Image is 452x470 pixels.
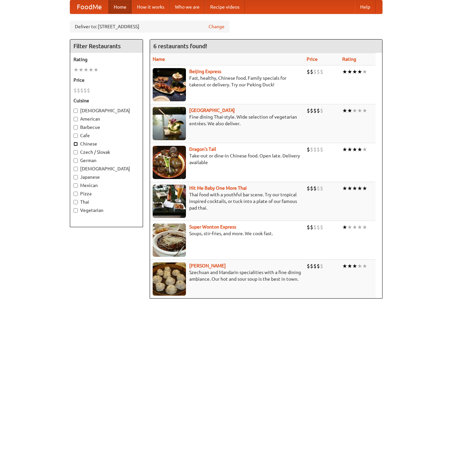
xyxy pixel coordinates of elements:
li: ★ [347,68,352,75]
li: $ [320,185,323,192]
input: [DEMOGRAPHIC_DATA] [74,167,78,171]
li: ★ [342,107,347,114]
input: Japanese [74,175,78,179]
li: ★ [83,66,88,73]
li: ★ [352,262,357,270]
b: Hit Me Baby One More Thai [189,185,247,191]
li: $ [310,224,313,231]
label: Chinese [74,141,139,147]
li: ★ [357,185,362,192]
a: [PERSON_NAME] [189,263,226,268]
label: Vegetarian [74,207,139,214]
li: $ [313,68,317,75]
li: ★ [352,185,357,192]
li: $ [307,146,310,153]
img: beijing.jpg [153,68,186,101]
li: ★ [342,68,347,75]
h5: Rating [74,56,139,63]
label: Japanese [74,174,139,180]
a: FoodMe [70,0,108,14]
label: Czech / Slovak [74,149,139,155]
li: ★ [342,262,347,270]
li: $ [307,262,310,270]
li: ★ [362,146,367,153]
h4: Filter Restaurants [70,40,143,53]
li: $ [317,68,320,75]
label: German [74,157,139,164]
label: Mexican [74,182,139,189]
label: Cafe [74,132,139,139]
li: ★ [342,185,347,192]
li: ★ [74,66,78,73]
a: Dragon's Tail [189,146,216,152]
li: ★ [347,107,352,114]
li: $ [320,146,323,153]
input: Mexican [74,183,78,188]
img: babythai.jpg [153,185,186,218]
li: $ [313,224,317,231]
img: dragon.jpg [153,146,186,179]
li: $ [307,107,310,114]
a: Recipe videos [205,0,245,14]
li: ★ [342,224,347,231]
li: $ [320,224,323,231]
a: Who we are [170,0,205,14]
li: $ [313,262,317,270]
li: ★ [362,185,367,192]
li: $ [313,185,317,192]
li: $ [307,185,310,192]
li: ★ [362,224,367,231]
input: American [74,117,78,121]
input: Cafe [74,134,78,138]
h5: Cuisine [74,97,139,104]
li: $ [87,87,90,94]
li: $ [317,185,320,192]
li: $ [313,107,317,114]
li: $ [320,262,323,270]
li: ★ [357,224,362,231]
a: Price [307,56,318,62]
li: ★ [362,68,367,75]
input: Czech / Slovak [74,150,78,154]
img: shandong.jpg [153,262,186,296]
p: Fast, healthy, Chinese food. Family specials for takeout or delivery. Try our Peking Duck! [153,75,302,88]
li: $ [310,146,313,153]
label: Thai [74,199,139,205]
li: ★ [347,146,352,153]
a: Help [355,0,376,14]
li: $ [307,68,310,75]
li: ★ [78,66,83,73]
li: $ [317,262,320,270]
li: ★ [357,262,362,270]
a: Home [108,0,132,14]
input: Pizza [74,192,78,196]
li: $ [317,224,320,231]
li: $ [317,146,320,153]
li: $ [317,107,320,114]
ng-pluralize: 6 restaurants found! [153,43,207,49]
label: [DEMOGRAPHIC_DATA] [74,165,139,172]
img: superwonton.jpg [153,224,186,257]
li: $ [310,262,313,270]
li: $ [80,87,83,94]
p: Take-out or dine-in Chinese food. Open late. Delivery available [153,152,302,166]
div: Deliver to: [STREET_ADDRESS] [70,21,229,33]
li: $ [320,68,323,75]
li: ★ [347,224,352,231]
input: [DEMOGRAPHIC_DATA] [74,109,78,113]
a: [GEOGRAPHIC_DATA] [189,108,235,113]
p: Soups, stir-fries, and more. We cook fast. [153,230,302,237]
h5: Price [74,77,139,83]
li: ★ [362,262,367,270]
li: $ [310,107,313,114]
li: ★ [88,66,93,73]
p: Thai food with a youthful bar scene. Try our tropical inspired cocktails, or tuck into a plate of... [153,191,302,211]
label: [DEMOGRAPHIC_DATA] [74,107,139,114]
label: Barbecue [74,124,139,131]
li: ★ [357,146,362,153]
a: Super Wonton Express [189,224,236,230]
li: ★ [352,68,357,75]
